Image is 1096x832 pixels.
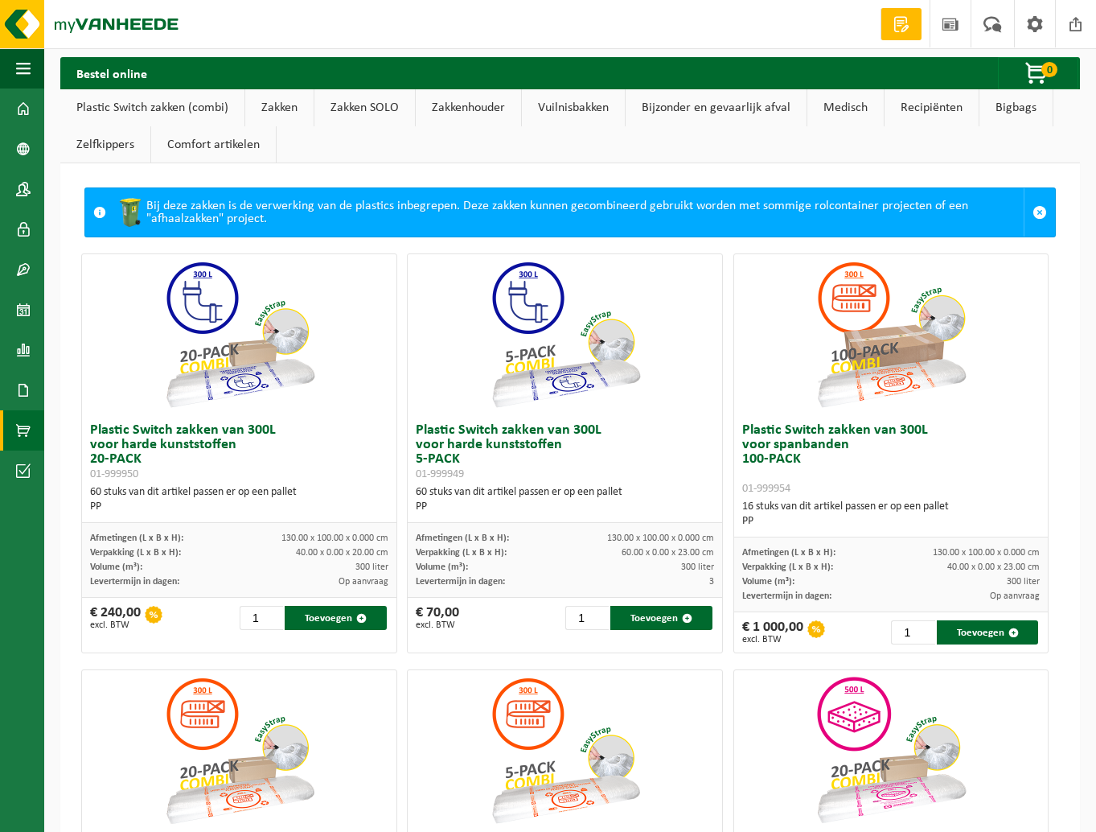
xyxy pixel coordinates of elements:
span: Verpakking (L x B x H): [416,548,507,558]
span: Levertermijn in dagen: [416,577,505,587]
a: Bigbags [979,89,1053,126]
input: 1 [240,606,284,630]
h3: Plastic Switch zakken van 300L voor harde kunststoffen 20-PACK [90,423,388,481]
span: Volume (m³): [90,562,142,572]
a: Zakkenhouder [416,89,521,126]
span: excl. BTW [416,620,459,630]
span: 01-999949 [416,468,464,480]
img: WB-0240-HPE-GN-50.png [114,196,146,229]
div: € 70,00 [416,606,459,630]
span: Afmetingen (L x B x H): [90,533,183,543]
span: 130.00 x 100.00 x 0.000 cm [933,548,1040,558]
input: 1 [565,606,610,630]
a: Vuilnisbakken [522,89,625,126]
a: Zakken [245,89,314,126]
div: PP [416,500,714,514]
div: Bij deze zakken is de verwerking van de plastics inbegrepen. Deze zakken kunnen gecombineerd gebr... [114,188,1024,237]
h3: Plastic Switch zakken van 300L voor harde kunststoffen 5-PACK [416,423,714,481]
span: Verpakking (L x B x H): [90,548,181,558]
span: Levertermijn in dagen: [90,577,179,587]
img: 01-999954 [811,254,971,415]
span: Afmetingen (L x B x H): [416,533,509,543]
a: Plastic Switch zakken (combi) [60,89,244,126]
span: Volume (m³): [742,577,794,587]
span: 40.00 x 0.00 x 20.00 cm [296,548,388,558]
span: Afmetingen (L x B x H): [742,548,835,558]
span: 60.00 x 0.00 x 23.00 cm [622,548,714,558]
div: 60 stuks van dit artikel passen er op een pallet [90,485,388,514]
div: PP [90,500,388,514]
img: 01-999952 [485,670,646,831]
div: € 1 000,00 [742,620,803,645]
a: Zelfkippers [60,126,150,163]
div: € 240,00 [90,606,141,630]
img: 01-999953 [159,670,320,831]
span: 130.00 x 100.00 x 0.000 cm [281,533,388,543]
div: 16 stuks van dit artikel passen er op een pallet [742,500,1041,529]
span: Volume (m³): [416,562,468,572]
span: excl. BTW [742,635,803,645]
div: 60 stuks van dit artikel passen er op een pallet [416,485,714,514]
span: 01-999954 [742,483,790,495]
a: Zakken SOLO [314,89,415,126]
span: excl. BTW [90,620,141,630]
span: Op aanvraag [339,577,388,587]
a: Bijzonder en gevaarlijk afval [626,89,807,126]
a: Sluit melding [1024,188,1055,237]
button: Toevoegen [610,606,712,630]
span: 300 liter [1007,577,1040,587]
input: 1 [891,620,935,645]
h3: Plastic Switch zakken van 300L voor spanbanden 100-PACK [742,423,1041,496]
img: 01-999949 [485,254,646,415]
span: 3 [709,577,714,587]
button: Toevoegen [285,606,387,630]
button: 0 [998,57,1078,89]
span: Levertermijn in dagen: [742,591,831,601]
div: PP [742,514,1041,529]
span: 130.00 x 100.00 x 0.000 cm [607,533,714,543]
h2: Bestel online [60,57,163,89]
span: Verpakking (L x B x H): [742,562,833,572]
a: Comfort artikelen [151,126,276,163]
a: Recipiënten [885,89,979,126]
span: 01-999950 [90,468,138,480]
span: 300 liter [681,562,714,572]
span: Op aanvraag [990,591,1040,601]
span: 0 [1041,62,1057,77]
span: 40.00 x 0.00 x 23.00 cm [947,562,1040,572]
img: 01-999950 [159,254,320,415]
img: 01-999956 [811,670,971,831]
a: Medisch [807,89,884,126]
span: 300 liter [355,562,388,572]
button: Toevoegen [937,620,1039,645]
